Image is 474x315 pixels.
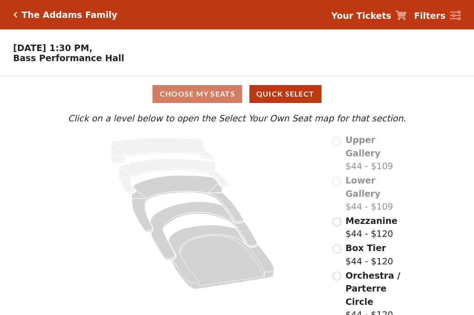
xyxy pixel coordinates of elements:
[345,174,408,213] label: $44 - $109
[345,133,408,173] label: $44 - $109
[345,175,380,199] span: Lower Gallery
[66,112,408,125] p: Click on a level below to open the Select Your Own Seat map for that section.
[331,9,406,23] a: Your Tickets
[345,241,393,268] label: $44 - $120
[345,243,386,253] span: Box Tier
[22,10,117,20] h5: The Addams Family
[345,270,400,307] span: Orchestra / Parterre Circle
[169,225,275,289] path: Orchestra / Parterre Circle - Seats Available: 129
[345,135,380,158] span: Upper Gallery
[345,216,397,226] span: Mezzanine
[13,11,17,18] a: Click here to go back to filters
[414,9,461,23] a: Filters
[345,214,397,241] label: $44 - $120
[414,11,446,21] strong: Filters
[119,159,230,194] path: Lower Gallery - Seats Available: 0
[111,138,215,163] path: Upper Gallery - Seats Available: 0
[331,11,391,21] strong: Your Tickets
[249,85,322,103] button: Quick Select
